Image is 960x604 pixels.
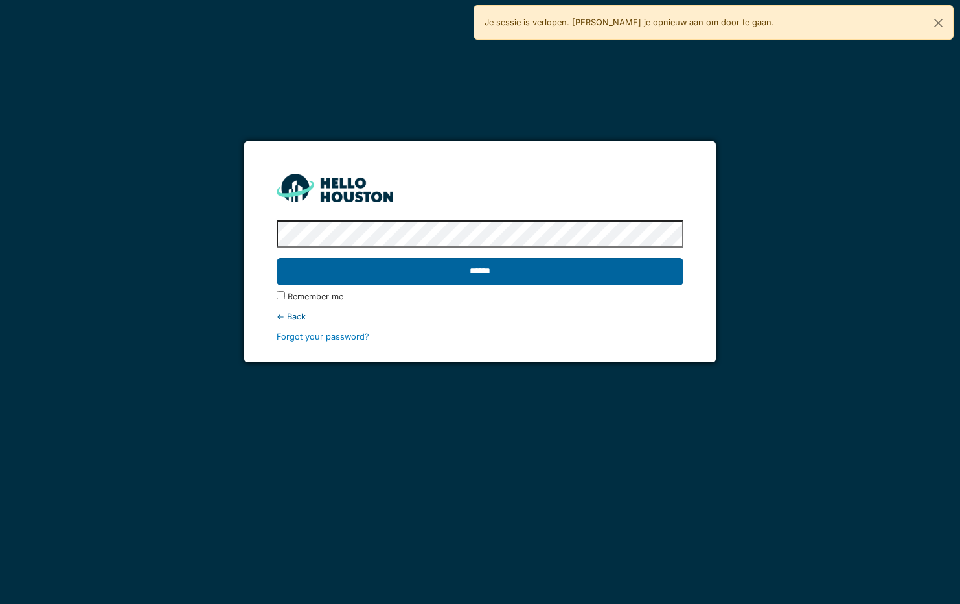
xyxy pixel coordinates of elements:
[277,332,369,342] a: Forgot your password?
[277,310,683,323] div: ← Back
[288,290,343,303] label: Remember me
[924,6,953,40] button: Close
[474,5,954,40] div: Je sessie is verlopen. [PERSON_NAME] je opnieuw aan om door te gaan.
[277,174,393,202] img: HH_line-BYnF2_Hg.png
